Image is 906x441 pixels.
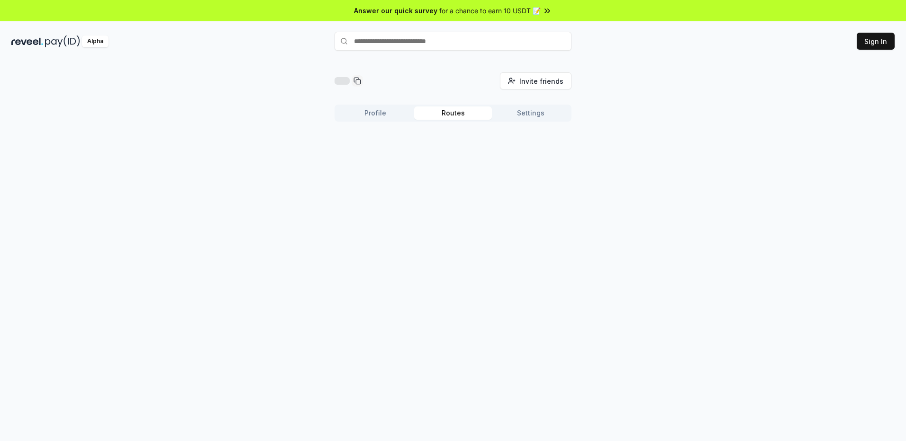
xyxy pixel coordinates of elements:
[519,76,563,86] span: Invite friends
[336,106,414,120] button: Profile
[11,35,43,47] img: reveel_dark
[82,35,109,47] div: Alpha
[492,106,570,120] button: Settings
[45,35,80,47] img: pay_id
[414,106,492,120] button: Routes
[500,72,571,89] button: Invite friends
[354,6,437,16] span: Answer our quick survey
[857,33,895,50] button: Sign In
[439,6,541,16] span: for a chance to earn 10 USDT 📝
